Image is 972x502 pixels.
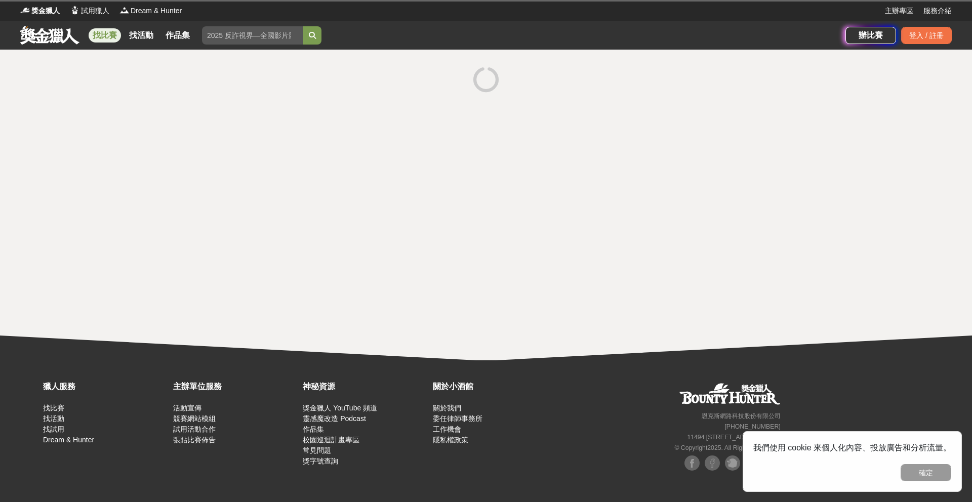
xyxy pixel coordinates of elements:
[43,425,64,433] a: 找試用
[43,436,94,444] a: Dream & Hunter
[901,27,952,44] div: 登入 / 註冊
[303,425,324,433] a: 作品集
[43,381,168,393] div: 獵人服務
[674,444,780,451] small: © Copyright 2025 . All Rights Reserved.
[684,455,700,471] img: Facebook
[20,6,60,16] a: Logo獎金獵人
[433,404,461,412] a: 關於我們
[119,5,130,15] img: Logo
[702,412,781,420] small: 恩克斯網路科技股份有限公司
[43,414,64,423] a: 找活動
[303,457,338,465] a: 獎字號查詢
[89,28,121,43] a: 找比賽
[131,6,182,16] span: Dream & Hunter
[173,436,216,444] a: 張貼比賽佈告
[31,6,60,16] span: 獎金獵人
[81,6,109,16] span: 試用獵人
[303,414,366,423] a: 靈感魔改造 Podcast
[43,404,64,412] a: 找比賽
[119,6,182,16] a: LogoDream & Hunter
[173,414,216,423] a: 競賽網站模組
[705,455,720,471] img: Facebook
[725,455,740,471] img: Plurk
[687,434,780,441] small: 11494 [STREET_ADDRESS] 3 樓
[885,6,913,16] a: 主辦專區
[845,27,896,44] a: 辦比賽
[901,464,951,481] button: 確定
[161,28,194,43] a: 作品集
[20,5,30,15] img: Logo
[70,5,80,15] img: Logo
[125,28,157,43] a: 找活動
[70,6,109,16] a: Logo試用獵人
[724,423,780,430] small: [PHONE_NUMBER]
[173,425,216,433] a: 試用活動合作
[173,404,201,412] a: 活動宣傳
[173,381,298,393] div: 主辦單位服務
[303,446,331,454] a: 常見問題
[753,443,951,452] span: 我們使用 cookie 來個人化內容、投放廣告和分析流量。
[303,436,359,444] a: 校園巡迴計畫專區
[433,414,482,423] a: 委任律師事務所
[433,436,468,444] a: 隱私權政策
[433,425,461,433] a: 工作機會
[202,26,303,45] input: 2025 反詐視界—全國影片競賽
[303,381,428,393] div: 神秘資源
[923,6,952,16] a: 服務介紹
[303,404,377,412] a: 獎金獵人 YouTube 頻道
[433,381,558,393] div: 關於小酒館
